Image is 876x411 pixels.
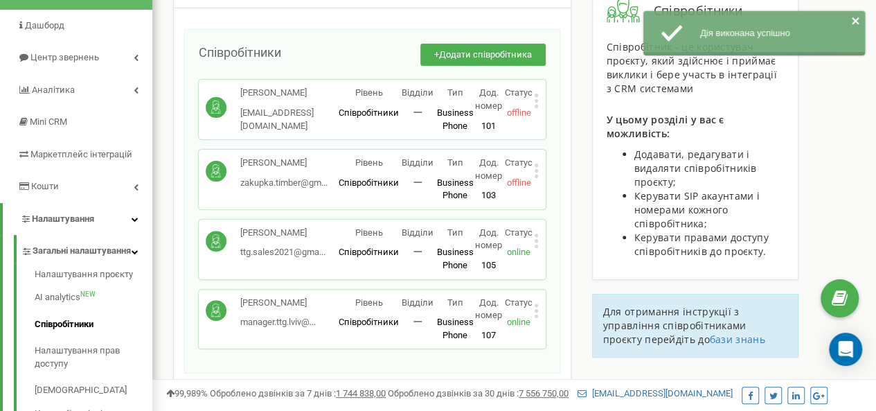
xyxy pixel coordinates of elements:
[240,177,328,188] span: zakupka.timber@gm...
[507,247,530,257] span: online
[402,87,433,98] span: Відділи
[166,388,208,399] span: 99,989%
[355,87,383,98] span: Рівень
[607,113,724,140] span: У цьому розділі у вас є можливість:
[420,44,546,67] button: +Додати співробітника
[474,329,503,342] p: 107
[240,297,316,310] p: [PERSON_NAME]
[32,213,94,224] span: Налаштування
[437,247,474,270] span: Business Phone
[402,227,433,238] span: Відділи
[339,247,399,257] span: Співробітники
[505,227,533,238] span: Статус
[447,297,463,308] span: Тип
[506,107,530,118] span: offline
[35,338,152,377] a: Налаштування прав доступу
[240,317,316,327] span: manager.ttg.lviv@...
[240,227,325,240] p: [PERSON_NAME]
[240,247,325,257] span: ttg.sales2021@gma...
[505,297,533,308] span: Статус
[388,388,569,399] span: Оброблено дзвінків за 30 днів :
[402,157,433,168] span: Відділи
[507,317,530,327] span: online
[474,189,503,202] p: 103
[578,388,733,399] a: [EMAIL_ADDRESS][DOMAIN_NAME]
[402,297,433,308] span: Відділи
[30,116,67,127] span: Mini CRM
[437,177,474,201] span: Business Phone
[339,107,399,118] span: Співробітники
[447,227,463,238] span: Тип
[33,245,131,258] span: Загальні налаштування
[240,87,339,100] p: [PERSON_NAME]
[210,388,386,399] span: Оброблено дзвінків за 7 днів :
[35,311,152,338] a: Співробітники
[437,107,474,131] span: Business Phone
[447,87,463,98] span: Тип
[336,388,386,399] u: 1 744 838,00
[447,157,463,168] span: Тип
[634,189,760,230] span: Керувати SIP акаунтами і номерами кожного співробітника;
[25,20,64,30] span: Дашборд
[439,49,532,60] span: Додати співробітника
[32,85,75,95] span: Аналiтика
[634,148,757,189] span: Додавати, редагувати і видаляти співробітників проєкту;
[35,268,152,285] a: Налаштування проєкту
[240,157,328,170] p: [PERSON_NAME]
[199,45,281,60] span: Співробітники
[710,333,765,346] a: бази знань
[3,203,152,236] a: Налаштування
[339,177,399,188] span: Співробітники
[339,317,399,327] span: Співробітники
[474,259,503,272] p: 105
[413,317,422,327] span: 一
[603,305,747,346] span: Для отримання інструкції з управління співробітниками проєкту перейдіть до
[505,87,533,98] span: Статус
[21,235,152,263] a: Загальні налаштування
[506,177,530,188] span: offline
[640,2,743,20] span: Співробітники
[35,377,152,404] a: [DEMOGRAPHIC_DATA]
[31,181,59,191] span: Кошти
[475,157,502,181] span: Дод. номер
[829,333,862,366] div: Open Intercom Messenger
[474,120,503,133] p: 101
[413,107,422,118] span: 一
[505,157,533,168] span: Статус
[634,231,769,258] span: Керувати правами доступу співробітників до проєкту.
[240,107,314,131] span: [EMAIL_ADDRESS][DOMAIN_NAME]
[413,177,422,188] span: 一
[437,317,474,340] span: Business Phone
[475,297,502,321] span: Дод. номер
[700,28,790,38] span: Дія виконана успішно
[30,52,99,62] span: Центр звернень
[35,284,152,311] a: AI analyticsNEW
[355,227,383,238] span: Рівень
[519,388,569,399] u: 7 556 750,00
[355,157,383,168] span: Рівень
[607,40,777,95] span: Співробітник - це користувач проєкту, який здійснює і приймає виклики і бере участь в інтеграції ...
[30,149,132,159] span: Маркетплейс інтеграцій
[475,227,502,251] span: Дод. номер
[355,297,383,308] span: Рівень
[413,247,422,257] span: 一
[475,87,502,111] span: Дод. номер
[851,15,861,30] button: close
